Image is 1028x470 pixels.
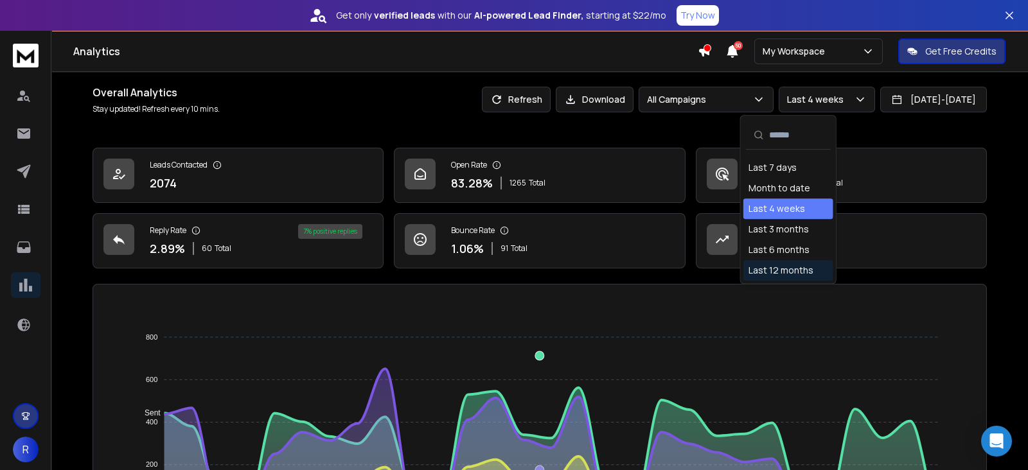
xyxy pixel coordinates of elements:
[749,243,810,256] div: Last 6 months
[394,213,685,268] a: Bounce Rate1.06%91Total
[677,5,719,26] button: Try Now
[146,418,157,426] tspan: 400
[374,9,435,22] strong: verified leads
[336,9,666,22] p: Get only with our starting at $22/mo
[763,45,830,58] p: My Workspace
[202,243,212,254] span: 60
[680,9,715,22] p: Try Now
[925,45,997,58] p: Get Free Credits
[734,41,743,50] span: 50
[508,93,542,106] p: Refresh
[215,243,231,254] span: Total
[13,437,39,462] button: R
[394,148,685,203] a: Open Rate83.28%1265Total
[749,161,797,174] div: Last 7 days
[556,87,634,112] button: Download
[474,9,583,22] strong: AI-powered Lead Finder,
[93,104,220,114] p: Stay updated! Refresh every 10 mins.
[501,243,508,254] span: 91
[510,178,526,188] span: 1265
[749,264,813,277] div: Last 12 months
[696,213,987,268] a: Opportunities4$400
[749,202,805,215] div: Last 4 weeks
[298,224,362,239] div: 7 % positive replies
[146,376,157,383] tspan: 600
[696,148,987,203] a: Click Rate20.21%307Total
[529,178,545,188] span: Total
[93,85,220,100] h1: Overall Analytics
[482,87,551,112] button: Refresh
[93,213,384,268] a: Reply Rate2.89%60Total7% positive replies
[451,225,495,236] p: Bounce Rate
[749,182,810,195] div: Month to date
[146,460,157,468] tspan: 200
[787,93,849,106] p: Last 4 weeks
[981,426,1012,457] div: Open Intercom Messenger
[13,44,39,67] img: logo
[93,148,384,203] a: Leads Contacted2074
[582,93,625,106] p: Download
[150,225,186,236] p: Reply Rate
[880,87,987,112] button: [DATE]-[DATE]
[451,174,493,192] p: 83.28 %
[73,44,698,59] h1: Analytics
[150,239,185,257] p: 2.89 %
[451,160,487,170] p: Open Rate
[511,243,527,254] span: Total
[898,39,1006,64] button: Get Free Credits
[135,408,161,417] span: Sent
[150,174,177,192] p: 2074
[749,223,809,236] div: Last 3 months
[647,93,711,106] p: All Campaigns
[150,160,208,170] p: Leads Contacted
[146,333,157,341] tspan: 800
[451,239,484,257] p: 1.06 %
